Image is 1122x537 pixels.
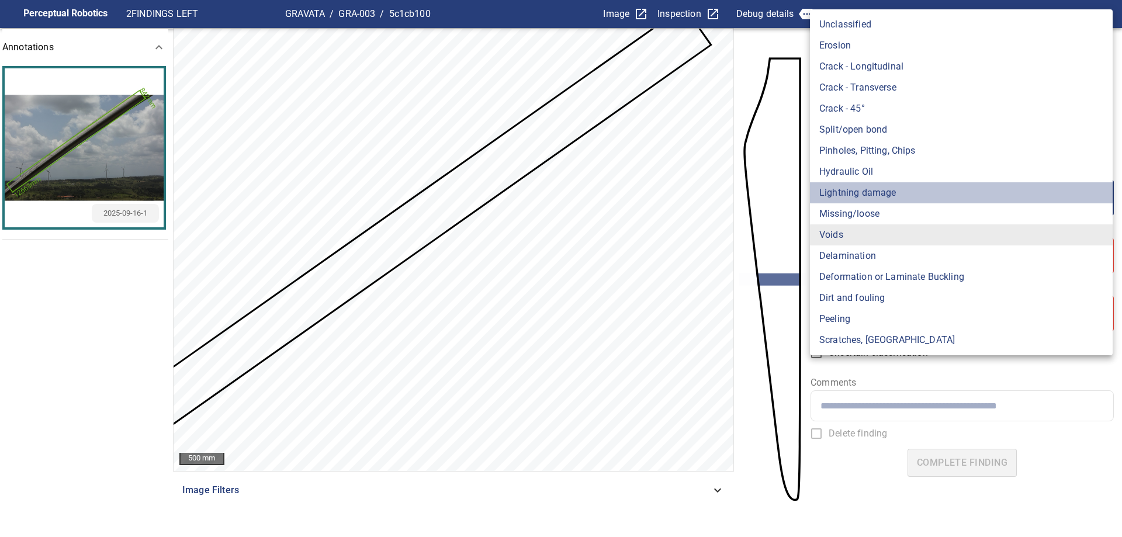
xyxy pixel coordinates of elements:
[810,309,1113,330] li: Peeling
[810,98,1113,119] li: Crack - 45°
[810,35,1113,56] li: Erosion
[810,287,1113,309] li: Dirt and fouling
[810,182,1113,203] li: Lightning damage
[810,203,1113,224] li: Missing/loose
[810,266,1113,287] li: Deformation or Laminate Buckling
[810,140,1113,161] li: Pinholes, Pitting, Chips
[810,245,1113,266] li: Delamination
[810,161,1113,182] li: Hydraulic Oil
[810,119,1113,140] li: Split/open bond
[810,77,1113,98] li: Crack - Transverse
[810,330,1113,351] li: Scratches, [GEOGRAPHIC_DATA]
[810,14,1113,35] li: Unclassified
[810,224,1113,245] li: Voids
[810,56,1113,77] li: Crack - Longitudinal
